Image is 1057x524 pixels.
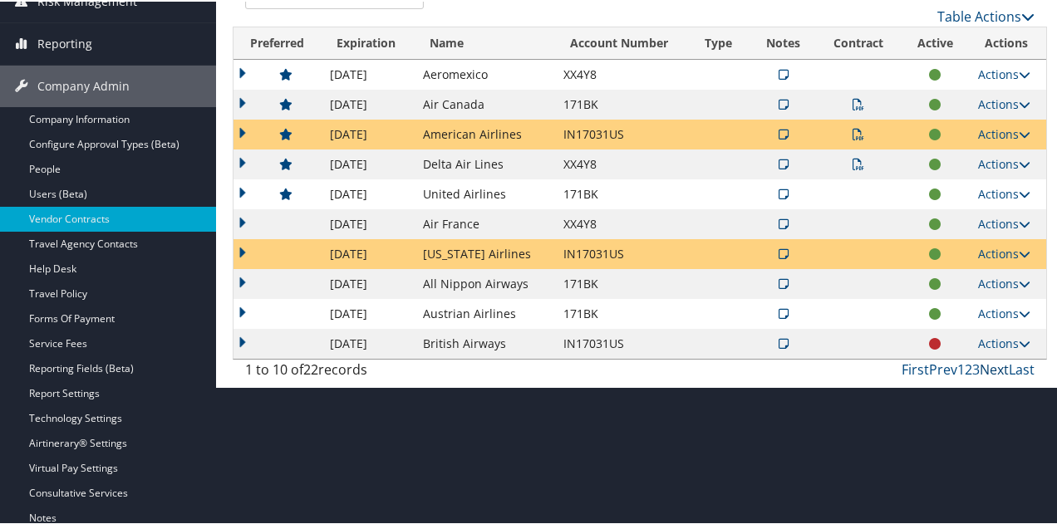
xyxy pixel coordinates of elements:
[415,327,555,357] td: British Airways
[901,26,970,58] th: Active: activate to sort column ascending
[322,208,415,238] td: [DATE]
[234,26,322,58] th: Preferred: activate to sort column ascending
[415,148,555,178] td: Delta Air Lines
[555,148,690,178] td: XX4Y8
[978,184,1030,200] a: Actions
[322,88,415,118] td: [DATE]
[750,26,817,58] th: Notes: activate to sort column ascending
[980,359,1009,377] a: Next
[322,26,415,58] th: Expiration: activate to sort column ascending
[322,327,415,357] td: [DATE]
[817,26,901,58] th: Contract: activate to sort column ascending
[415,208,555,238] td: Air France
[303,359,318,377] span: 22
[555,88,690,118] td: 171BK
[37,22,92,63] span: Reporting
[415,26,555,58] th: Name: activate to sort column ascending
[37,64,130,105] span: Company Admin
[555,58,690,88] td: XX4Y8
[415,178,555,208] td: United Airlines
[415,58,555,88] td: Aeromexico
[929,359,957,377] a: Prev
[415,238,555,267] td: [US_STATE] Airlines
[902,359,929,377] a: First
[322,148,415,178] td: [DATE]
[555,208,690,238] td: XX4Y8
[978,244,1030,260] a: Actions
[978,154,1030,170] a: Actions
[972,359,980,377] a: 3
[1009,359,1035,377] a: Last
[978,334,1030,350] a: Actions
[322,178,415,208] td: [DATE]
[978,65,1030,81] a: Actions
[978,304,1030,320] a: Actions
[322,297,415,327] td: [DATE]
[415,267,555,297] td: All Nippon Airways
[978,95,1030,110] a: Actions
[415,118,555,148] td: American Airlines
[978,274,1030,290] a: Actions
[690,26,750,58] th: Type: activate to sort column ascending
[555,238,690,267] td: IN17031US
[322,118,415,148] td: [DATE]
[978,214,1030,230] a: Actions
[555,118,690,148] td: IN17031US
[555,327,690,357] td: IN17031US
[322,238,415,267] td: [DATE]
[957,359,965,377] a: 1
[555,26,690,58] th: Account Number: activate to sort column ascending
[555,178,690,208] td: 171BK
[555,267,690,297] td: 171BK
[245,358,424,386] div: 1 to 10 of records
[322,267,415,297] td: [DATE]
[978,125,1030,140] a: Actions
[970,26,1046,58] th: Actions
[415,297,555,327] td: Austrian Airlines
[322,58,415,88] td: [DATE]
[555,297,690,327] td: 171BK
[937,6,1035,24] a: Table Actions
[415,88,555,118] td: Air Canada
[965,359,972,377] a: 2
